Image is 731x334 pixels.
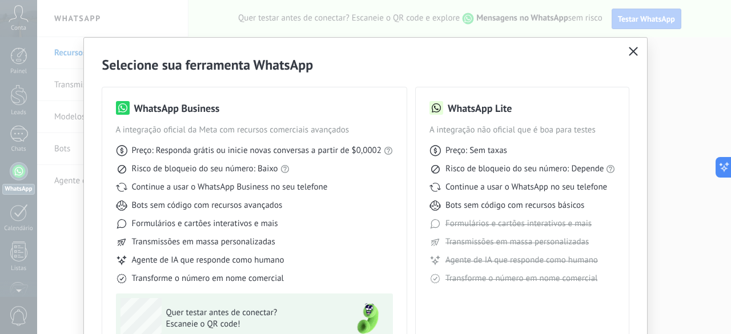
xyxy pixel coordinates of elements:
span: A integração oficial da Meta com recursos comerciais avançados [116,124,393,136]
span: Transmissões em massa personalizadas [445,236,589,248]
span: A integração não oficial que é boa para testes [429,124,616,136]
span: Preço: Sem taxas [445,145,507,156]
span: Transforme o número em nome comercial [132,273,284,284]
span: Continue a usar o WhatsApp no seu telefone [445,182,607,193]
span: Risco de bloqueio do seu número: Depende [445,163,604,175]
span: Transforme o número em nome comercial [445,273,597,284]
h3: WhatsApp Lite [448,101,512,115]
h3: WhatsApp Business [134,101,220,115]
span: Continue a usar o WhatsApp Business no seu telefone [132,182,328,193]
span: Agente de IA que responde como humano [445,255,598,266]
span: Escaneie o QR code! [166,319,333,330]
span: Bots sem código com recursos básicos [445,200,584,211]
span: Quer testar antes de conectar? [166,307,333,319]
span: Agente de IA que responde como humano [132,255,284,266]
span: Bots sem código com recursos avançados [132,200,283,211]
span: Transmissões em massa personalizadas [132,236,275,248]
span: Risco de bloqueio do seu número: Baixo [132,163,278,175]
span: Preço: Responda grátis ou inicie novas conversas a partir de $0,0002 [132,145,381,156]
h2: Selecione sua ferramenta WhatsApp [102,56,629,74]
span: Formulários e cartões interativos e mais [132,218,278,230]
span: Formulários e cartões interativos e mais [445,218,592,230]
